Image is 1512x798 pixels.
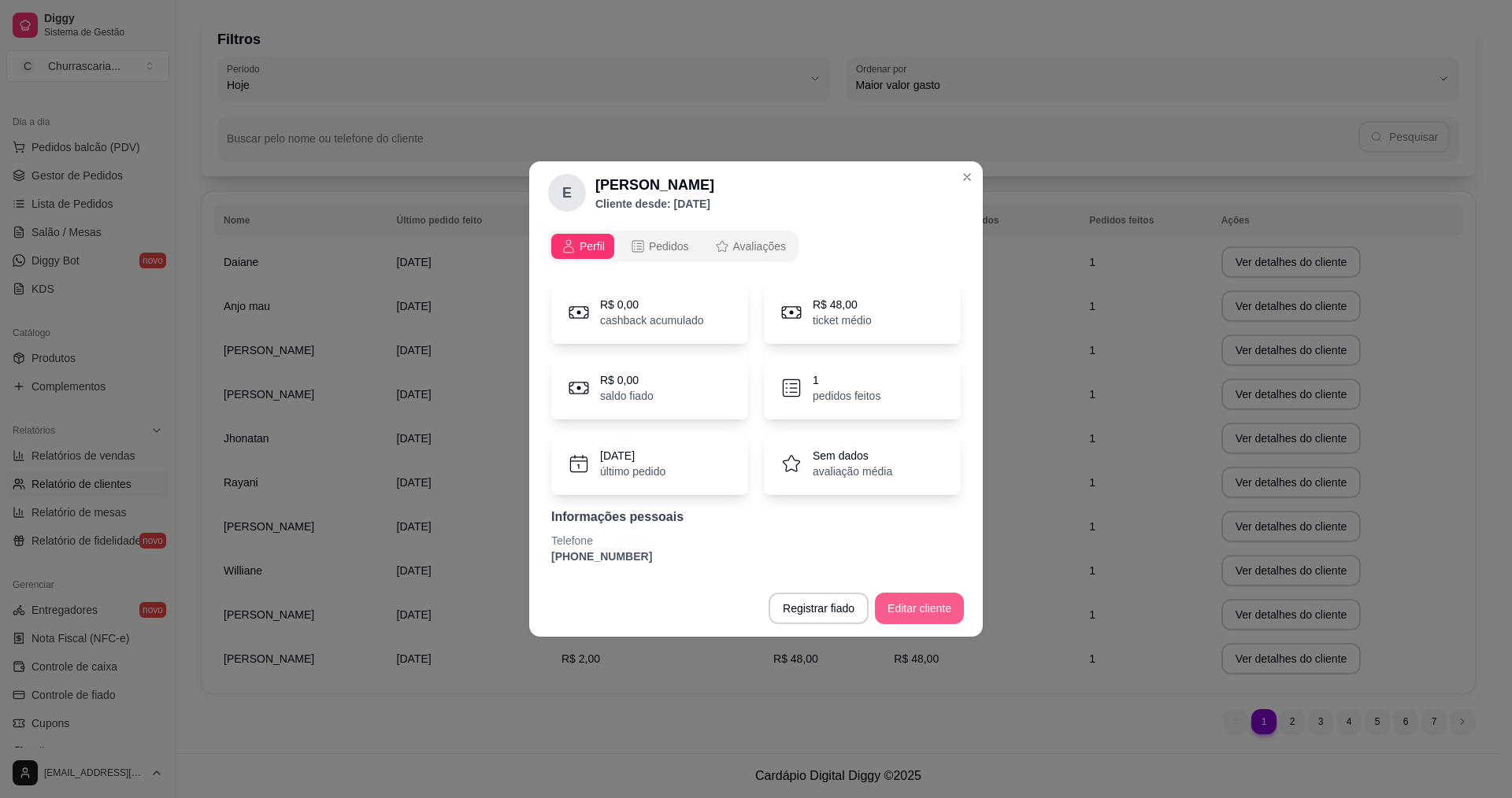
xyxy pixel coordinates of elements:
[813,388,880,404] p: pedidos feitos
[649,238,689,254] span: Pedidos
[769,593,869,624] button: Registrar fiado
[813,297,872,312] p: R$ 48,00
[813,312,872,328] p: ticket médio
[600,312,704,328] p: cashback acumulado
[580,238,605,254] span: Perfil
[954,164,980,190] button: Close
[600,297,704,312] p: R$ 0,00
[600,448,665,464] p: [DATE]
[595,196,714,212] p: Cliente desde: [DATE]
[875,593,964,624] button: Editar cliente
[551,549,961,564] p: [PHONE_NUMBER]
[813,464,892,479] p: avaliação média
[600,464,665,479] p: último pedido
[595,174,714,196] h2: [PERSON_NAME]
[600,372,654,388] p: R$ 0,00
[733,238,786,254] span: Avaliações
[548,231,799,262] div: opções
[548,174,586,212] div: E
[813,372,880,388] p: 1
[551,508,961,526] p: Informações pessoais
[813,448,892,464] p: Sem dados
[548,231,964,262] div: opções
[551,533,961,549] p: Telefone
[600,388,654,404] p: saldo fiado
